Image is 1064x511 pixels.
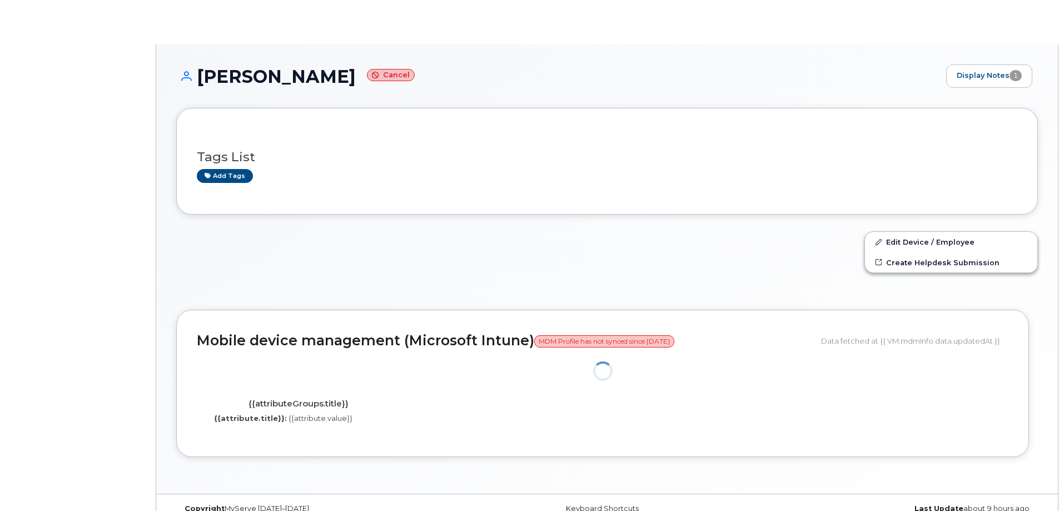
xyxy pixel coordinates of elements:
h2: Mobile device management (Microsoft Intune) [197,333,813,349]
label: {{attribute.title}}: [214,413,287,424]
a: Edit Device / Employee [865,232,1037,252]
h1: [PERSON_NAME] [176,67,941,86]
a: Add tags [197,169,253,183]
span: 1 [1010,70,1022,81]
span: {{attribute.value}} [289,414,352,423]
span: MDM Profile has not synced since [DATE] [534,335,674,348]
a: Display Notes1 [946,65,1032,88]
a: Create Helpdesk Submission [865,252,1037,272]
h4: {{attributeGroups.title}} [205,399,391,409]
div: Data fetched at {{ VM.mdmInfo.data.updatedAt }} [821,330,1008,351]
h3: Tags List [197,150,1017,164]
small: Cancel [367,69,415,82]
